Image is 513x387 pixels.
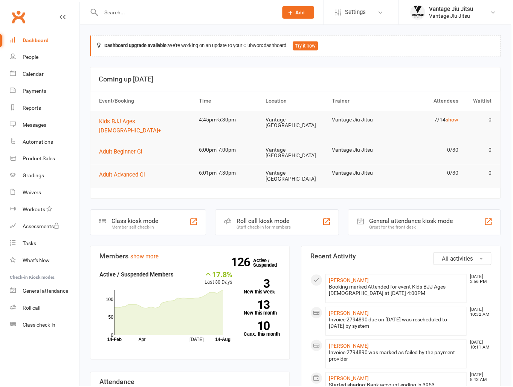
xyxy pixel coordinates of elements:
[463,141,497,159] td: 0
[23,224,60,230] div: Assessments
[244,321,271,333] strong: 10
[205,271,233,287] div: Last 30 Days
[112,225,159,230] div: Member self check-in
[23,306,40,312] div: Roll call
[23,323,56,329] div: Class check-in
[463,165,497,183] td: 0
[330,311,370,317] a: [PERSON_NAME]
[23,241,36,247] div: Tasks
[244,322,281,338] a: 10Canx. this month
[263,165,330,189] td: Vantage [GEOGRAPHIC_DATA]
[23,139,53,145] div: Automations
[196,165,263,183] td: 6:01pm-7:30pm
[237,218,292,225] div: Roll call kiosk mode
[23,88,46,94] div: Payments
[10,100,79,117] a: Reports
[23,289,69,295] div: General attendance
[10,219,79,236] a: Assessments
[99,76,494,83] h3: Coming up [DATE]
[100,253,281,261] h3: Members
[23,105,41,111] div: Reports
[330,318,465,330] div: Invoice 2794890 due on [DATE] was rescheduled to [DATE] by system
[435,253,493,266] button: All activities
[10,117,79,134] a: Messages
[254,253,287,274] a: 126Active / Suspended
[330,377,370,383] a: [PERSON_NAME]
[23,71,44,77] div: Calendar
[244,280,281,295] a: 3New this week
[99,172,145,179] span: Adult Advanced Gi
[468,275,493,285] time: [DATE] 3:56 PM
[99,7,273,18] input: Search...
[205,271,233,279] div: 17.8%
[10,151,79,168] a: Product Sales
[443,256,475,263] span: All activities
[311,253,493,261] h3: Recent Activity
[397,141,463,159] td: 0/30
[468,341,493,351] time: [DATE] 10:11 AM
[330,285,465,298] div: Booking marked Attended for event Kids BJJ Ages [DEMOGRAPHIC_DATA] at [DATE] 4:00PM
[232,258,254,269] strong: 126
[244,300,271,312] strong: 13
[463,92,497,111] th: Waitlist
[10,253,79,270] a: What's New
[468,374,493,384] time: [DATE] 8:43 AM
[330,111,397,129] td: Vantage Jiu Jitsu
[330,350,465,363] div: Invoice 2794890 was marked as failed by the payment provider
[23,258,50,264] div: What's New
[9,8,28,26] a: Clubworx
[263,141,330,165] td: Vantage [GEOGRAPHIC_DATA]
[23,122,46,128] div: Messages
[99,149,143,155] span: Adult Beginner Gi
[10,185,79,202] a: Waivers
[412,5,427,20] img: thumb_image1666673915.png
[99,117,193,135] button: Kids BJJ Ages [DEMOGRAPHIC_DATA]+
[10,66,79,83] a: Calendar
[10,168,79,185] a: Gradings
[100,272,174,279] strong: Active / Suspended Members
[23,207,45,213] div: Workouts
[244,279,271,290] strong: 3
[10,32,79,49] a: Dashboard
[397,111,463,129] td: 7/14
[10,83,79,100] a: Payments
[99,171,151,180] button: Adult Advanced Gi
[10,202,79,219] a: Workouts
[397,165,463,183] td: 0/30
[371,218,454,225] div: General attendance kiosk mode
[330,92,397,111] th: Trainer
[330,141,397,159] td: Vantage Jiu Jitsu
[99,147,148,157] button: Adult Beginner Gi
[112,218,159,225] div: Class kiosk mode
[10,284,79,301] a: General attendance kiosk mode
[23,156,55,162] div: Product Sales
[131,254,159,261] a: show more
[346,4,367,21] span: Settings
[263,92,330,111] th: Location
[196,111,263,129] td: 4:45pm-5:30pm
[468,308,493,318] time: [DATE] 10:32 AM
[23,37,49,43] div: Dashboard
[23,173,44,179] div: Gradings
[283,6,315,19] button: Add
[105,43,169,48] strong: Dashboard upgrade available:
[431,6,475,12] div: Vantage Jiu Jitsu
[244,301,281,316] a: 13New this month
[90,35,502,57] div: We're working on an update to your Clubworx dashboard.
[100,379,281,387] h3: Attendance
[447,117,460,123] a: show
[237,225,292,230] div: Staff check-in for members
[10,134,79,151] a: Automations
[10,318,79,335] a: Class kiosk mode
[463,111,497,129] td: 0
[263,111,330,135] td: Vantage [GEOGRAPHIC_DATA]
[99,118,162,134] span: Kids BJJ Ages [DEMOGRAPHIC_DATA]+
[196,141,263,159] td: 6:00pm-7:00pm
[330,278,370,284] a: [PERSON_NAME]
[296,9,306,15] span: Add
[23,190,41,196] div: Waivers
[10,301,79,318] a: Roll call
[330,165,397,183] td: Vantage Jiu Jitsu
[371,225,454,230] div: Great for the front desk
[23,54,38,60] div: People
